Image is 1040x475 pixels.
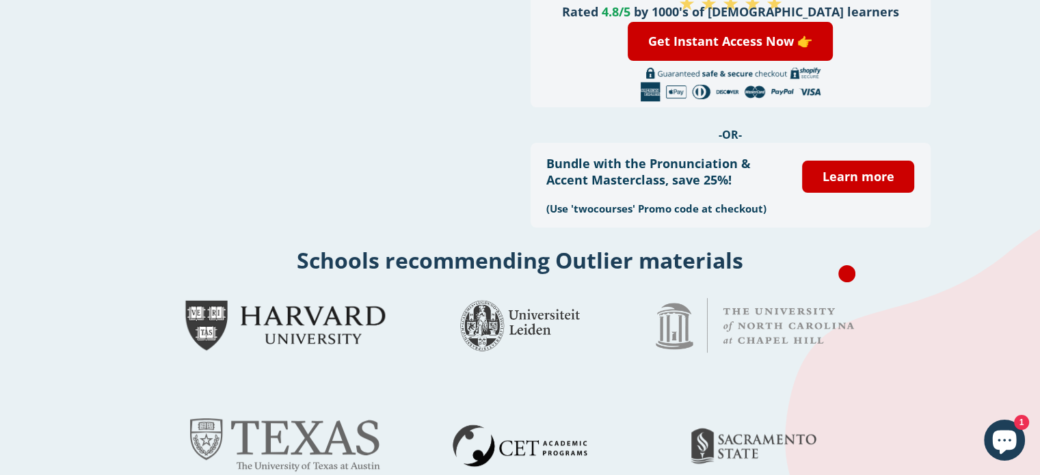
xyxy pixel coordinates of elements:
span: by 1000's of [DEMOGRAPHIC_DATA] learners [634,3,899,20]
span: -OR- [719,127,742,142]
h3: Bundle with the Pronunciation & Accent Masterclass, save 25%! [546,155,782,188]
inbox-online-store-chat: Shopify online store chat [980,420,1029,464]
a: Learn more [802,161,914,193]
span: 4.8/5 [602,3,630,20]
a: Get Instant Access Now 👉 [628,22,833,61]
h3: (Use 'twocourses' Promo code at checkout) [546,202,782,215]
span: Rated [562,3,598,20]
